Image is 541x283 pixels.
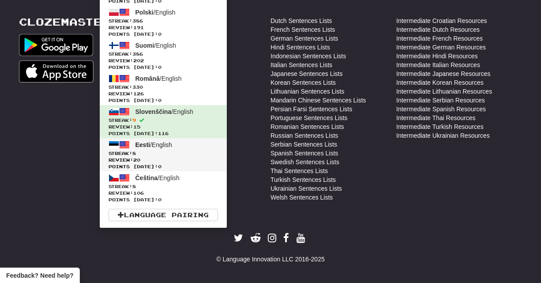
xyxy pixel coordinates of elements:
a: Intermediate Lithuanian Resources [396,87,492,96]
span: 8 [132,151,136,156]
a: Welsh Sentences Lists [270,193,333,202]
span: Română [135,75,160,82]
span: Eesti [135,141,150,148]
a: Swedish Sentences Lists [270,158,339,166]
a: Intermediate Croatian Resources [396,16,487,25]
span: Points [DATE]: 116 [109,130,218,137]
a: Dutch Sentences Lists [270,16,332,25]
a: Japanese Sentences Lists [270,69,342,78]
a: Hindi Sentences Lists [270,43,330,52]
span: Review: 202 [109,57,218,64]
a: German Sentences Lists [270,34,338,43]
span: Open feedback widget [6,271,73,280]
span: Slovenščina [135,108,172,115]
span: 386 [132,18,143,23]
a: Intermediate Italian Resources [396,60,480,69]
a: Korean Sentences Lists [270,78,336,87]
span: Review: 20 [109,157,218,163]
span: Streak: [109,84,218,91]
img: Get it on App Store [19,60,94,83]
a: Intermediate Japanese Resources [396,69,490,78]
span: Points [DATE]: 0 [109,196,218,203]
span: / English [135,42,177,49]
a: Suomi/EnglishStreak:386 Review:202Points [DATE]:0 [100,39,227,72]
a: Slovenščina/EnglishStreak:9 Review:15Points [DATE]:116 [100,105,227,138]
div: © Language Innovation LLC 2016-2025 [19,255,522,264]
a: Polski/EnglishStreak:386 Review:191Points [DATE]:0 [100,6,227,39]
span: Streak: [109,150,218,157]
a: Language Pairing [109,209,218,221]
span: Points [DATE]: 0 [109,163,218,170]
a: Italian Sentences Lists [270,60,332,69]
a: Romanian Sentences Lists [270,122,344,131]
a: Turkish Sentences Lists [270,175,336,184]
span: 9 [132,117,136,123]
a: Intermediate Korean Resources [396,78,484,87]
a: Lithuanian Sentences Lists [270,87,344,96]
span: Points [DATE]: 0 [109,31,218,38]
span: 8 [132,184,136,189]
a: Intermediate Hindi Resources [396,52,477,60]
a: Serbian Sentences Lists [270,140,337,149]
span: / English [135,174,180,181]
span: Review: 126 [109,91,218,97]
a: Intermediate Dutch Resources [396,25,480,34]
span: / English [135,9,176,16]
span: Čeština [135,174,158,181]
a: Ukrainian Sentences Lists [270,184,342,193]
a: Mandarin Chinese Sentences Lists [270,96,366,105]
a: Indonesian Sentences Lists [270,52,346,60]
a: Română/EnglishStreak:330 Review:126Points [DATE]:0 [100,72,227,105]
a: Intermediate French Resources [396,34,483,43]
span: Review: 15 [109,124,218,130]
a: Spanish Sentences Lists [270,149,338,158]
span: Points [DATE]: 0 [109,97,218,104]
span: 330 [132,84,143,90]
a: Intermediate Ukrainian Resources [396,131,490,140]
span: Review: 191 [109,24,218,31]
a: Intermediate Spanish Resources [396,105,486,113]
img: Get it on Google Play [19,34,93,56]
a: Russian Sentences Lists [270,131,338,140]
span: Points [DATE]: 0 [109,64,218,71]
a: Eesti/EnglishStreak:8 Review:20Points [DATE]:0 [100,138,227,171]
a: Čeština/EnglishStreak:8 Review:106Points [DATE]:0 [100,171,227,204]
span: Review: 106 [109,190,218,196]
span: / English [135,75,182,82]
span: Streak: [109,18,218,24]
span: Streak: [109,51,218,57]
a: French Sentences Lists [270,25,335,34]
a: Intermediate Turkish Resources [396,122,484,131]
span: Streak: [109,117,218,124]
a: Thai Sentences Lists [270,166,328,175]
a: Intermediate Thai Resources [396,113,476,122]
span: Suomi [135,42,154,49]
span: Polski [135,9,154,16]
a: Clozemaster [19,16,110,27]
a: Intermediate Serbian Resources [396,96,485,105]
span: / English [135,108,194,115]
span: Streak: [109,183,218,190]
a: Portuguese Sentences Lists [270,113,347,122]
a: Intermediate German Resources [396,43,486,52]
span: 386 [132,51,143,57]
span: / English [135,141,172,148]
a: Persian Farsi Sentences Lists [270,105,352,113]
